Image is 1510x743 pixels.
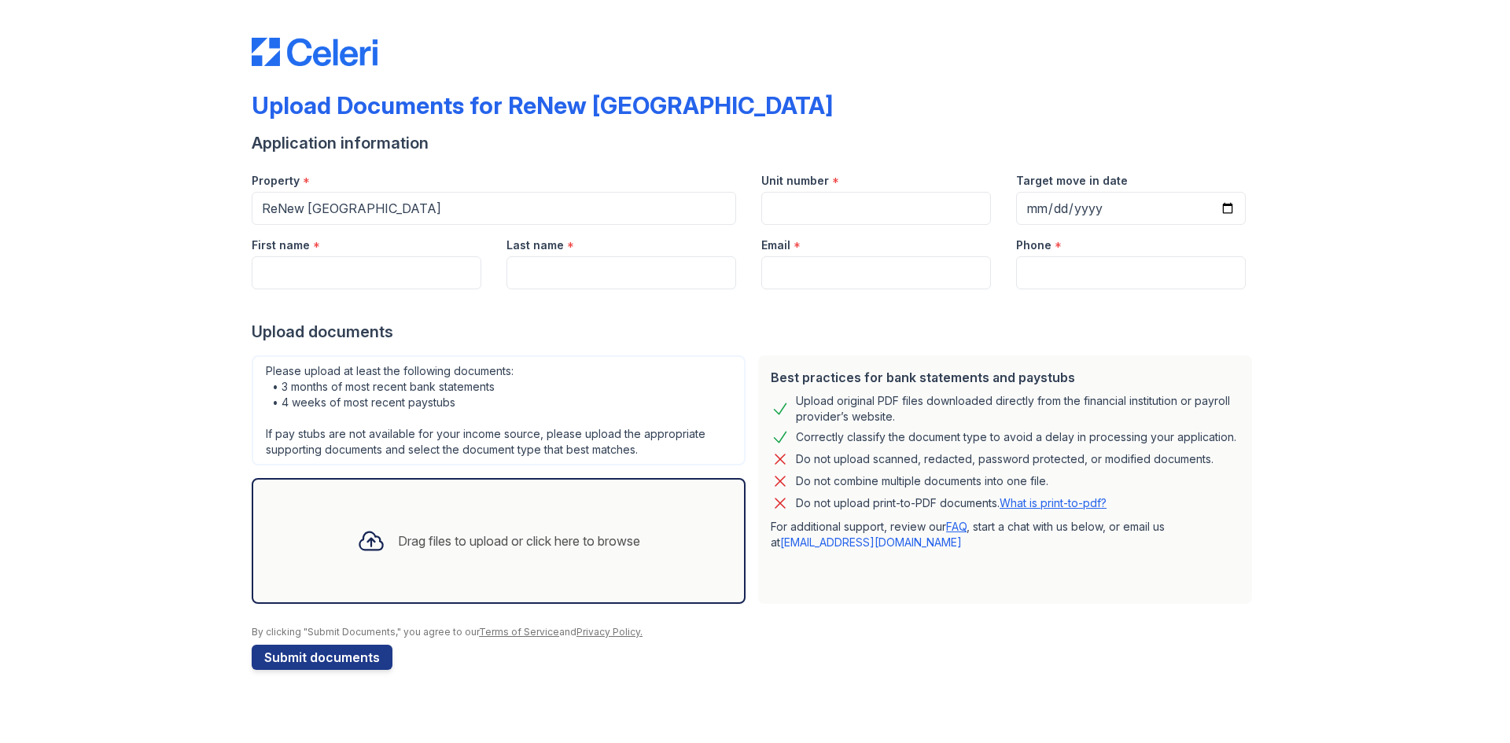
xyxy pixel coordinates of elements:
div: By clicking "Submit Documents," you agree to our and [252,626,1258,638]
div: Upload original PDF files downloaded directly from the financial institution or payroll provider’... [796,393,1239,425]
img: CE_Logo_Blue-a8612792a0a2168367f1c8372b55b34899dd931a85d93a1a3d3e32e68fde9ad4.png [252,38,377,66]
div: Do not upload scanned, redacted, password protected, or modified documents. [796,450,1214,469]
a: What is print-to-pdf? [1000,496,1107,509]
a: [EMAIL_ADDRESS][DOMAIN_NAME] [780,535,962,549]
div: Please upload at least the following documents: • 3 months of most recent bank statements • 4 wee... [252,355,746,465]
p: Do not upload print-to-PDF documents. [796,495,1107,511]
label: First name [252,237,310,253]
label: Target move in date [1016,173,1128,189]
div: Upload Documents for ReNew [GEOGRAPHIC_DATA] [252,91,833,120]
div: Best practices for bank statements and paystubs [771,368,1239,387]
a: Privacy Policy. [576,626,643,638]
button: Submit documents [252,645,392,670]
p: For additional support, review our , start a chat with us below, or email us at [771,519,1239,550]
div: Application information [252,132,1258,154]
a: FAQ [946,520,967,533]
label: Email [761,237,790,253]
div: Do not combine multiple documents into one file. [796,472,1048,491]
label: Phone [1016,237,1051,253]
div: Upload documents [252,321,1258,343]
label: Unit number [761,173,829,189]
label: Property [252,173,300,189]
div: Drag files to upload or click here to browse [398,532,640,550]
div: Correctly classify the document type to avoid a delay in processing your application. [796,428,1236,447]
label: Last name [506,237,564,253]
a: Terms of Service [479,626,559,638]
